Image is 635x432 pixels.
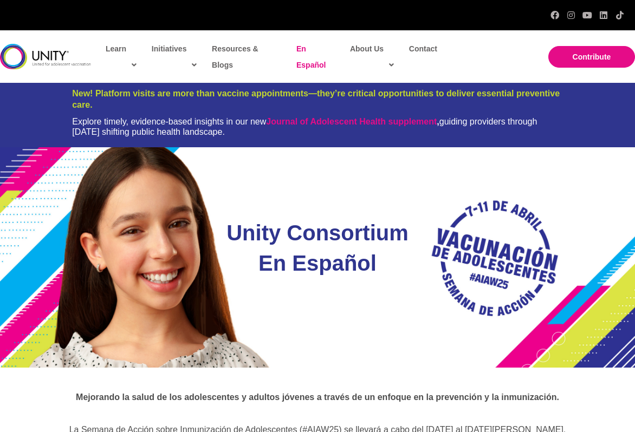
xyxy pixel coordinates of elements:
a: Journal of Adolescent Health supplement [266,117,437,126]
span: Unity Consortium En Español [226,221,409,275]
a: Resources & Blogs [206,36,286,77]
a: LinkedIn [599,11,608,19]
span: Learn [106,41,137,73]
span: Contribute [573,53,611,61]
span: Initiatives [152,41,197,73]
strong: Mejorando la salud de los adolescentes y adultos jóvenes a través de un enfoque en la prevención ... [76,392,559,402]
a: Contribute [548,46,635,68]
div: Explore timely, evidence-based insights in our new guiding providers through [DATE] shifting publ... [72,116,563,137]
a: YouTube [583,11,592,19]
span: New! Platform visits are more than vaccine appointments—they’re critical opportunities to deliver... [72,89,560,109]
strong: , [266,117,439,126]
a: Contact [404,36,442,61]
a: Instagram [567,11,575,19]
a: En Español [291,36,342,77]
a: TikTok [615,11,624,19]
span: En Español [296,44,326,69]
span: Contact [409,44,437,53]
a: Facebook [550,11,559,19]
span: About Us [350,41,394,73]
a: About Us [345,36,398,77]
span: Resources & Blogs [212,44,258,69]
